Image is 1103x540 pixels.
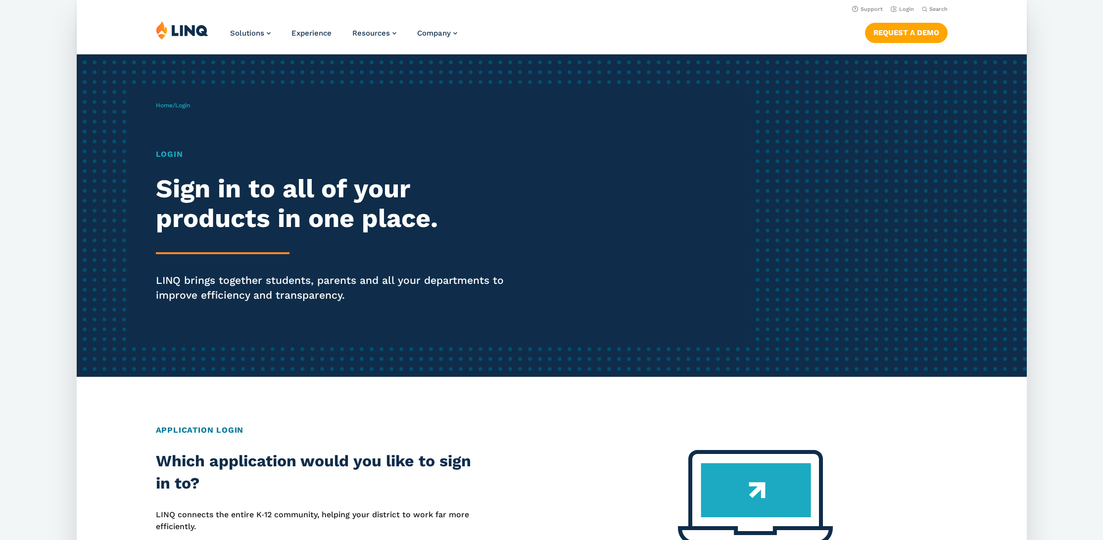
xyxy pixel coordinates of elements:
[156,273,522,303] p: LINQ brings together students, parents and all your departments to improve efficiency and transpa...
[230,21,457,53] nav: Primary Navigation
[852,6,882,12] a: Support
[921,5,947,13] button: Open Search Bar
[156,509,472,533] p: LINQ connects the entire K‑12 community, helping your district to work far more efficiently.
[156,424,948,436] h2: Application Login
[929,6,947,12] span: Search
[156,148,522,160] h1: Login
[175,102,190,109] span: Login
[352,29,390,38] span: Resources
[352,29,396,38] a: Resources
[156,102,190,109] span: /
[156,21,208,40] img: LINQ | K‑12 Software
[291,29,332,38] a: Experience
[230,29,264,38] span: Solutions
[864,23,947,43] a: Request a Demo
[417,29,451,38] span: Company
[230,29,271,38] a: Solutions
[156,102,173,109] a: Home
[156,174,522,233] h2: Sign in to all of your products in one place.
[864,21,947,43] nav: Button Navigation
[417,29,457,38] a: Company
[156,450,472,495] h2: Which application would you like to sign in to?
[77,3,1027,14] nav: Utility Navigation
[890,6,913,12] a: Login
